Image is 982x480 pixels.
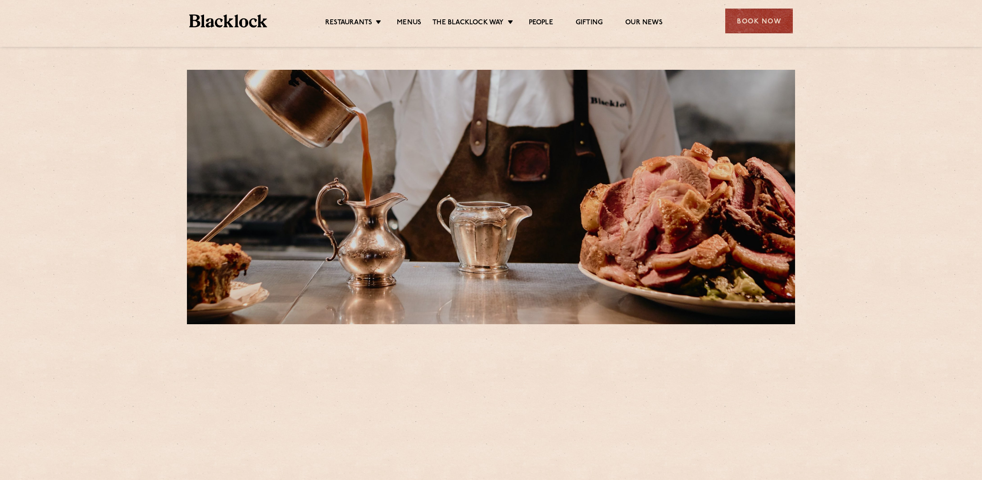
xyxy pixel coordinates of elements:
[625,18,663,28] a: Our News
[397,18,421,28] a: Menus
[576,18,603,28] a: Gifting
[529,18,553,28] a: People
[189,14,267,27] img: BL_Textured_Logo-footer-cropped.svg
[725,9,793,33] div: Book Now
[325,18,372,28] a: Restaurants
[432,18,504,28] a: The Blacklock Way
